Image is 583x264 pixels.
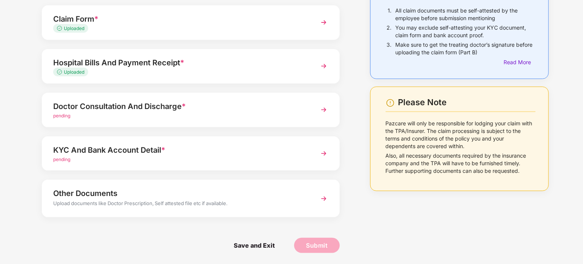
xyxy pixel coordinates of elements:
span: Save and Exit [226,238,282,253]
img: svg+xml;base64,PHN2ZyBpZD0iTmV4dCIgeG1sbnM9Imh0dHA6Ly93d3cudzMub3JnLzIwMDAvc3ZnIiB3aWR0aD0iMzYiIG... [317,192,331,206]
span: Uploaded [64,69,84,75]
span: Uploaded [64,25,84,31]
p: You may exclude self-attesting your KYC document, claim form and bank account proof. [395,24,535,39]
p: Also, all necessary documents required by the insurance company and the TPA will have to be furni... [386,152,535,175]
div: KYC And Bank Account Detail [53,144,305,156]
img: svg+xml;base64,PHN2ZyBpZD0iTmV4dCIgeG1sbnM9Imh0dHA6Ly93d3cudzMub3JnLzIwMDAvc3ZnIiB3aWR0aD0iMzYiIG... [317,103,331,117]
img: svg+xml;base64,PHN2ZyB4bWxucz0iaHR0cDovL3d3dy53My5vcmcvMjAwMC9zdmciIHdpZHRoPSIxMy4zMzMiIGhlaWdodD... [57,26,64,31]
p: All claim documents must be self-attested by the employee before submission mentioning [395,7,535,22]
p: Make sure to get the treating doctor’s signature before uploading the claim form (Part B) [395,41,535,56]
div: Doctor Consultation And Discharge [53,100,305,112]
span: pending [53,113,70,119]
img: svg+xml;base64,PHN2ZyB4bWxucz0iaHR0cDovL3d3dy53My5vcmcvMjAwMC9zdmciIHdpZHRoPSIxMy4zMzMiIGhlaWdodD... [57,70,64,74]
div: Please Note [398,97,535,107]
div: Hospital Bills And Payment Receipt [53,57,305,69]
p: Pazcare will only be responsible for lodging your claim with the TPA/Insurer. The claim processin... [386,120,535,150]
button: Submit [294,238,340,253]
div: Claim Form [53,13,305,25]
p: 3. [387,41,391,56]
div: Upload documents like Doctor Prescription, Self attested file etc if available. [53,199,305,209]
img: svg+xml;base64,PHN2ZyBpZD0iTmV4dCIgeG1sbnM9Imh0dHA6Ly93d3cudzMub3JnLzIwMDAvc3ZnIiB3aWR0aD0iMzYiIG... [317,16,331,29]
p: 1. [388,7,391,22]
div: Read More [504,58,535,66]
span: pending [53,157,70,162]
img: svg+xml;base64,PHN2ZyBpZD0iTmV4dCIgeG1sbnM9Imh0dHA6Ly93d3cudzMub3JnLzIwMDAvc3ZnIiB3aWR0aD0iMzYiIG... [317,147,331,160]
div: Other Documents [53,187,305,199]
img: svg+xml;base64,PHN2ZyBpZD0iV2FybmluZ18tXzI0eDI0IiBkYXRhLW5hbWU9Ildhcm5pbmcgLSAyNHgyNCIgeG1sbnM9Im... [386,98,395,107]
img: svg+xml;base64,PHN2ZyBpZD0iTmV4dCIgeG1sbnM9Imh0dHA6Ly93d3cudzMub3JnLzIwMDAvc3ZnIiB3aWR0aD0iMzYiIG... [317,59,331,73]
p: 2. [387,24,391,39]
